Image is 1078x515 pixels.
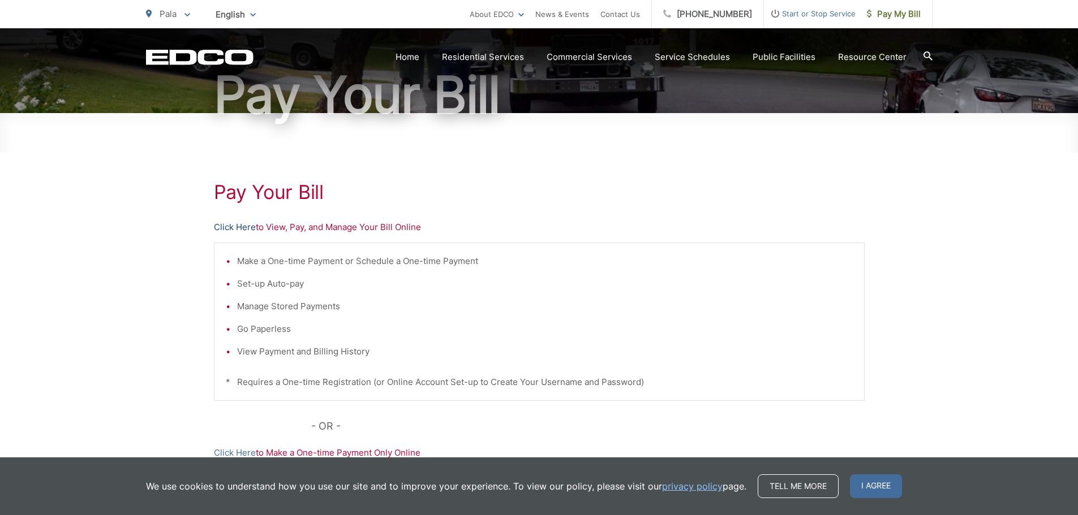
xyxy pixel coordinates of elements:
[237,254,853,268] li: Make a One-time Payment or Schedule a One-time Payment
[160,8,177,19] span: Pala
[146,67,933,123] h1: Pay Your Bill
[547,50,632,64] a: Commercial Services
[214,446,256,460] a: Click Here
[850,474,902,498] span: I agree
[396,50,419,64] a: Home
[237,345,853,358] li: View Payment and Billing History
[753,50,815,64] a: Public Facilities
[214,220,256,234] a: Click Here
[214,181,865,204] h1: Pay Your Bill
[758,474,839,498] a: Tell me more
[214,446,865,460] p: to Make a One-time Payment Only Online
[442,50,524,64] a: Residential Services
[470,7,524,21] a: About EDCO
[838,50,907,64] a: Resource Center
[662,479,723,493] a: privacy policy
[655,50,730,64] a: Service Schedules
[867,7,921,21] span: Pay My Bill
[226,375,853,389] p: * Requires a One-time Registration (or Online Account Set-up to Create Your Username and Password)
[237,322,853,336] li: Go Paperless
[600,7,640,21] a: Contact Us
[214,220,865,234] p: to View, Pay, and Manage Your Bill Online
[535,7,589,21] a: News & Events
[146,479,746,493] p: We use cookies to understand how you use our site and to improve your experience. To view our pol...
[146,49,254,65] a: EDCD logo. Return to the homepage.
[311,418,865,435] p: - OR -
[207,5,264,24] span: English
[237,300,853,313] li: Manage Stored Payments
[237,277,853,291] li: Set-up Auto-pay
